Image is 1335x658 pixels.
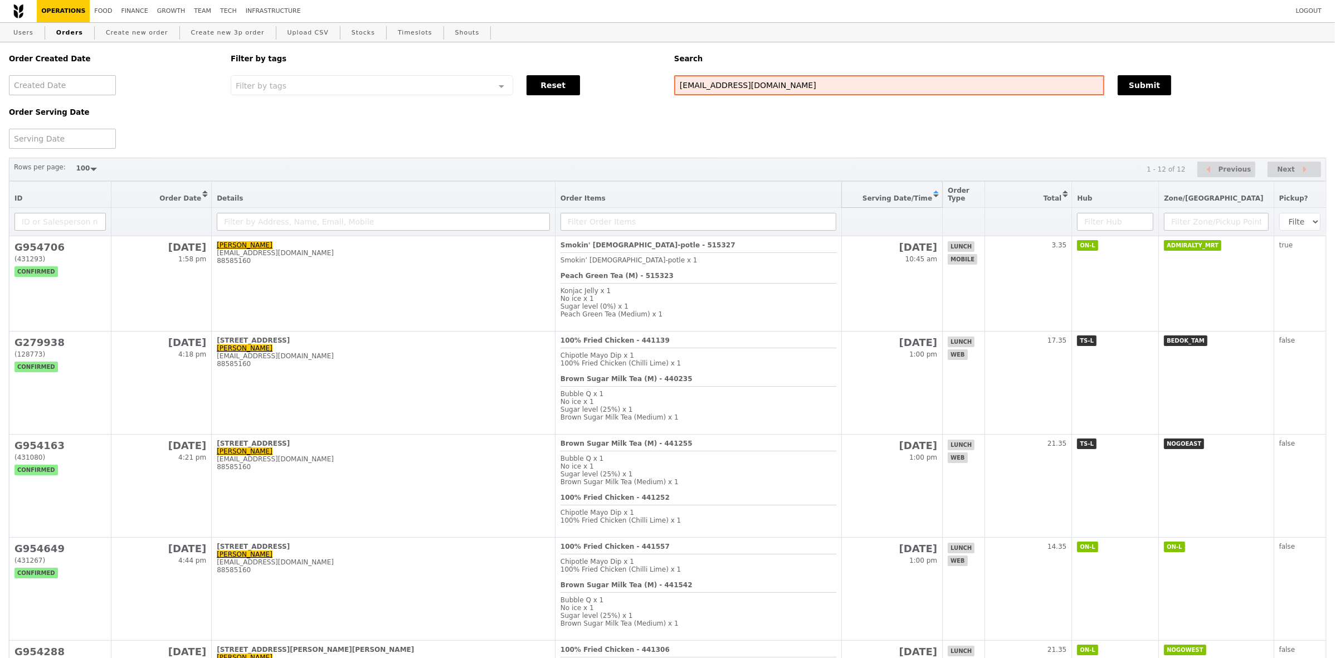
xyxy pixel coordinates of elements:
span: Hub [1077,194,1092,202]
b: Brown Sugar Milk Tea (M) - 441542 [561,581,693,589]
a: Timeslots [393,23,436,43]
span: confirmed [14,362,58,372]
span: Sugar level (25%) x 1 [561,406,633,413]
span: Zone/[GEOGRAPHIC_DATA] [1164,194,1264,202]
a: Upload CSV [283,23,333,43]
h5: Filter by tags [231,55,661,63]
span: Details [217,194,243,202]
span: 100% Fried Chicken (Chilli Lime) x 1 [561,566,681,573]
b: Brown Sugar Milk Tea (M) - 441255 [561,440,693,447]
span: ID [14,194,22,202]
span: Pickup? [1279,194,1308,202]
span: 1:00 pm [909,454,937,461]
h2: [DATE] [116,646,206,657]
span: Brown Sugar Milk Tea (Medium) x 1 [561,620,679,627]
span: Sugar level (25%) x 1 [561,612,633,620]
input: Filter Order Items [561,213,836,231]
button: Next [1268,162,1321,178]
span: Brown Sugar Milk Tea (Medium) x 1 [561,478,679,486]
div: [EMAIL_ADDRESS][DOMAIN_NAME] [217,558,550,566]
input: Search any field [674,75,1104,95]
span: 1:00 pm [909,557,937,564]
span: ON-L [1077,240,1098,251]
span: Brown Sugar Milk Tea (Medium) x 1 [561,413,679,421]
h5: Order Created Date [9,55,217,63]
h2: G954706 [14,241,106,253]
span: Sugar level (25%) x 1 [561,470,633,478]
input: ID or Salesperson name [14,213,106,231]
span: 4:21 pm [178,454,206,461]
span: false [1279,646,1295,654]
img: Grain logo [13,4,23,18]
span: false [1279,543,1295,550]
a: Create new order [101,23,173,43]
span: confirmed [14,465,58,475]
span: 100% Fried Chicken (Chilli Lime) x 1 [561,359,681,367]
span: BEDOK_TAM [1164,335,1207,346]
div: [EMAIL_ADDRESS][DOMAIN_NAME] [217,249,550,257]
span: ON-L [1077,542,1098,552]
span: 21.35 [1047,646,1066,654]
span: No ice x 1 [561,398,594,406]
span: Chipotle Mayo Dip x 1 [561,558,634,566]
span: Next [1277,163,1295,176]
span: ON-L [1164,542,1185,552]
div: 88585160 [217,257,550,265]
div: [STREET_ADDRESS] [217,543,550,550]
div: 88585160 [217,360,550,368]
span: Order Items [561,194,606,202]
span: Smokin’ [DEMOGRAPHIC_DATA]‑potle x 1 [561,256,698,264]
span: 100% Fried Chicken (Chilli Lime) x 1 [561,516,681,524]
span: 14.35 [1047,543,1066,550]
span: 1:58 pm [178,255,206,263]
a: [PERSON_NAME] [217,550,272,558]
span: Chipotle Mayo Dip x 1 [561,352,634,359]
input: Created Date [9,75,116,95]
span: ON-L [1077,645,1098,655]
span: NOGOWEST [1164,645,1206,655]
label: Rows per page: [14,162,66,173]
span: 4:18 pm [178,350,206,358]
a: Shouts [451,23,484,43]
span: true [1279,241,1293,249]
h2: [DATE] [847,440,937,451]
span: 10:45 am [905,255,937,263]
span: NOGOEAST [1164,438,1204,449]
h2: G954649 [14,543,106,554]
h5: Search [674,55,1326,63]
div: [STREET_ADDRESS] [217,440,550,447]
span: No ice x 1 [561,295,594,303]
span: lunch [948,337,975,347]
span: false [1279,440,1295,447]
a: [PERSON_NAME] [217,241,272,249]
span: Filter by tags [236,80,286,90]
a: Users [9,23,38,43]
span: 21.35 [1047,440,1066,447]
span: No ice x 1 [561,462,594,470]
span: Bubble Q x 1 [561,390,603,398]
span: lunch [948,440,975,450]
span: 4:44 pm [178,557,206,564]
span: lunch [948,241,975,252]
div: 1 - 12 of 12 [1147,165,1185,173]
h2: [DATE] [116,337,206,348]
button: Reset [527,75,580,95]
h2: [DATE] [116,241,206,253]
b: Brown Sugar Milk Tea (M) - 440235 [561,375,693,383]
span: TS-L [1077,438,1097,449]
span: Chipotle Mayo Dip x 1 [561,509,634,516]
span: confirmed [14,568,58,578]
span: Order Type [948,187,969,202]
span: false [1279,337,1295,344]
button: Previous [1197,162,1255,178]
span: 17.35 [1047,337,1066,344]
input: Filter by Address, Name, Email, Mobile [217,213,550,231]
div: [STREET_ADDRESS] [217,337,550,344]
a: [PERSON_NAME] [217,447,272,455]
span: Sugar level (0%) x 1 [561,303,628,310]
a: Orders [52,23,87,43]
h2: G279938 [14,337,106,348]
span: lunch [948,646,975,656]
div: [EMAIL_ADDRESS][DOMAIN_NAME] [217,352,550,360]
h2: [DATE] [847,241,937,253]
